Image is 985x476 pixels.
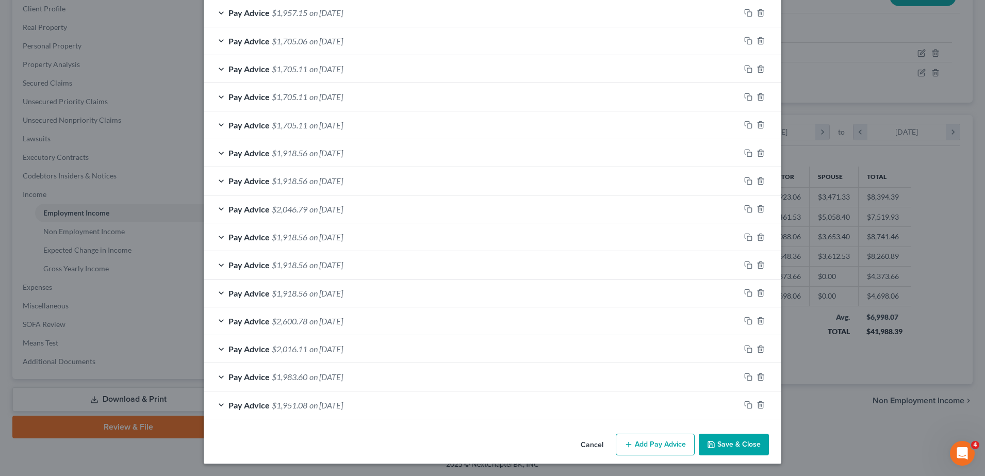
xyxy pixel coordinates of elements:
[272,120,307,130] span: $1,705.11
[272,8,307,18] span: $1,957.15
[272,176,307,186] span: $1,918.56
[309,372,343,382] span: on [DATE]
[309,400,343,410] span: on [DATE]
[228,148,270,158] span: Pay Advice
[272,400,307,410] span: $1,951.08
[309,204,343,214] span: on [DATE]
[228,316,270,326] span: Pay Advice
[272,92,307,102] span: $1,705.11
[309,120,343,130] span: on [DATE]
[309,344,343,354] span: on [DATE]
[272,204,307,214] span: $2,046.79
[309,92,343,102] span: on [DATE]
[272,232,307,242] span: $1,918.56
[228,372,270,382] span: Pay Advice
[309,316,343,326] span: on [DATE]
[228,92,270,102] span: Pay Advice
[272,288,307,298] span: $1,918.56
[309,176,343,186] span: on [DATE]
[272,64,307,74] span: $1,705.11
[699,434,769,455] button: Save & Close
[272,260,307,270] span: $1,918.56
[950,441,975,466] iframe: Intercom live chat
[228,232,270,242] span: Pay Advice
[272,372,307,382] span: $1,983.60
[971,441,979,449] span: 4
[272,148,307,158] span: $1,918.56
[309,36,343,46] span: on [DATE]
[228,260,270,270] span: Pay Advice
[309,148,343,158] span: on [DATE]
[228,36,270,46] span: Pay Advice
[228,288,270,298] span: Pay Advice
[228,8,270,18] span: Pay Advice
[228,204,270,214] span: Pay Advice
[572,435,612,455] button: Cancel
[228,400,270,410] span: Pay Advice
[309,260,343,270] span: on [DATE]
[616,434,695,455] button: Add Pay Advice
[272,316,307,326] span: $2,600.78
[228,120,270,130] span: Pay Advice
[309,232,343,242] span: on [DATE]
[228,344,270,354] span: Pay Advice
[228,176,270,186] span: Pay Advice
[272,344,307,354] span: $2,016.11
[228,64,270,74] span: Pay Advice
[309,8,343,18] span: on [DATE]
[272,36,307,46] span: $1,705.06
[309,288,343,298] span: on [DATE]
[309,64,343,74] span: on [DATE]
